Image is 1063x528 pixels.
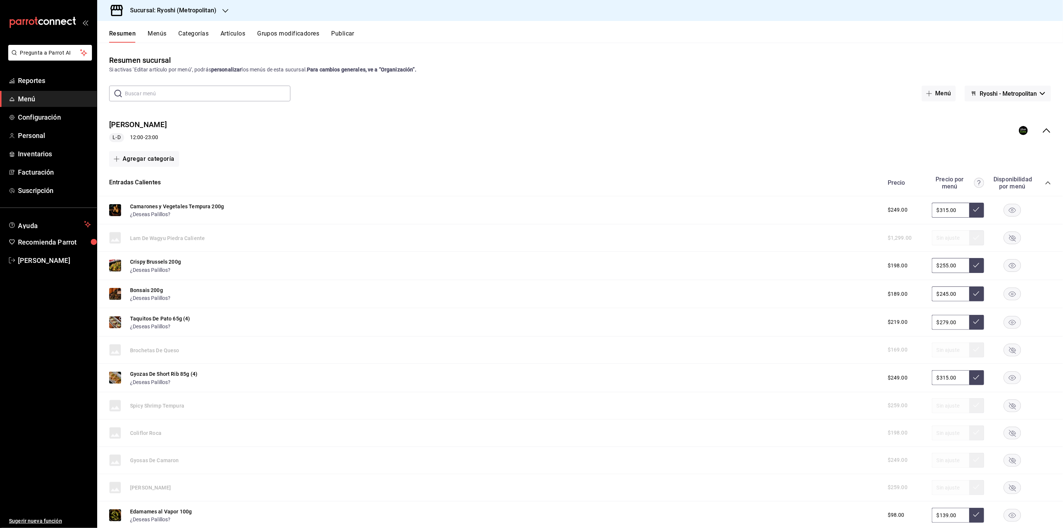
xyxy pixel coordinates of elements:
[20,49,80,57] span: Pregunta a Parrot AI
[130,294,171,302] button: ¿Deseas Palillos?
[307,67,416,73] strong: Para cambios generales, ve a “Organización”.
[109,30,136,43] button: Resumen
[148,30,166,43] button: Menús
[8,45,92,61] button: Pregunta a Parrot AI
[109,204,121,216] img: Preview
[130,370,197,378] button: Gyozas De Short Rib 85g (4)
[257,30,319,43] button: Grupos modificadores
[888,374,908,382] span: $249.00
[109,178,161,187] button: Entradas Calientes
[130,378,171,386] button: ¿Deseas Palillos?
[109,288,121,300] img: Preview
[18,167,91,177] span: Facturación
[109,260,121,271] img: Preview
[18,255,91,265] span: [PERSON_NAME]
[130,516,171,523] button: ¿Deseas Palillos?
[130,258,181,265] button: Crispy Brussels 200g
[130,203,224,210] button: Camarones y Vegetales Tempura 200g
[932,203,969,218] input: Sin ajuste
[932,508,969,523] input: Sin ajuste
[109,133,167,142] div: 12:00 - 23:00
[109,119,167,130] button: [PERSON_NAME]
[932,315,969,330] input: Sin ajuste
[18,237,91,247] span: Recomienda Parrot
[922,86,956,101] button: Menú
[130,211,171,218] button: ¿Deseas Palillos?
[97,113,1063,148] div: collapse-menu-row
[18,112,91,122] span: Configuración
[109,316,121,328] img: Preview
[331,30,354,43] button: Publicar
[18,131,91,141] span: Personal
[932,258,969,273] input: Sin ajuste
[130,323,171,330] button: ¿Deseas Palillos?
[18,220,81,229] span: Ayuda
[1045,180,1051,186] button: collapse-category-row
[130,266,171,274] button: ¿Deseas Palillos?
[130,315,190,322] button: Taquitos De Pato 65g (4)
[109,30,1063,43] div: navigation tabs
[125,86,290,101] input: Buscar menú
[888,290,908,298] span: $189.00
[211,67,242,73] strong: personalizar
[109,55,171,66] div: Resumen sucursal
[888,318,908,326] span: $219.00
[109,372,121,384] img: Preview
[221,30,245,43] button: Artículos
[888,206,908,214] span: $249.00
[18,94,91,104] span: Menú
[130,508,192,515] button: Edamames al Vapor 100g
[965,86,1051,101] button: Ryoshi - Metropolitan
[932,286,969,301] input: Sin ajuste
[993,176,1031,190] div: Disponibilidad por menú
[5,54,92,62] a: Pregunta a Parrot AI
[124,6,216,15] h3: Sucursal: Ryoshi (Metropolitan)
[880,179,928,186] div: Precio
[980,90,1037,97] span: Ryoshi - Metropolitan
[888,511,905,519] span: $98.00
[109,66,1051,74] div: Si activas ‘Editar artículo por menú’, podrás los menús de esta sucursal.
[130,286,163,294] button: Bonsais 200g
[109,509,121,521] img: Preview
[932,176,984,190] div: Precio por menú
[9,517,91,525] span: Sugerir nueva función
[179,30,209,43] button: Categorías
[109,151,179,167] button: Agregar categoría
[888,262,908,270] span: $198.00
[18,149,91,159] span: Inventarios
[18,76,91,86] span: Reportes
[932,370,969,385] input: Sin ajuste
[82,19,88,25] button: open_drawer_menu
[110,133,123,141] span: L-D
[18,185,91,196] span: Suscripción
